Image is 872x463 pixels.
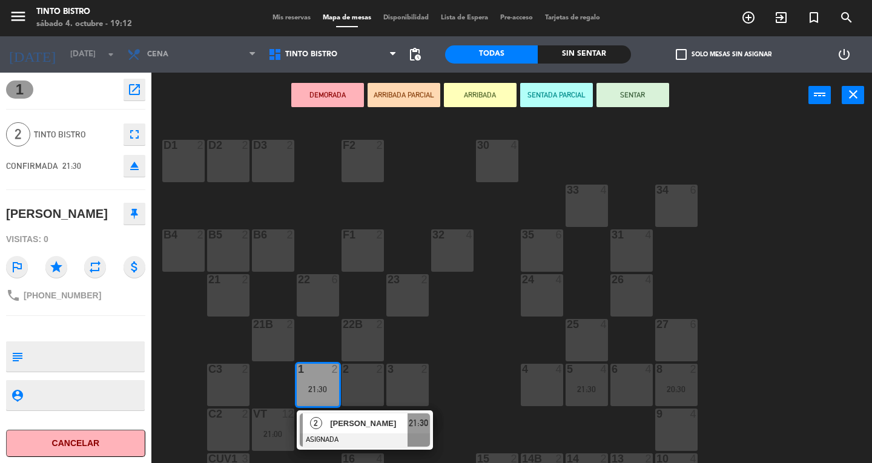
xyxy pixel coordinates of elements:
button: menu [9,7,27,30]
div: 2 [377,140,384,151]
i: phone [6,288,21,303]
span: Tinto Bistro [285,50,337,59]
div: D1 [163,140,164,151]
div: 2 [287,140,294,151]
i: eject [127,159,142,173]
i: arrow_drop_down [104,47,118,62]
div: 2 [377,364,384,375]
div: B5 [208,229,209,240]
i: power_settings_new [837,47,851,62]
div: 2 [377,319,384,330]
span: check_box_outline_blank [676,49,687,60]
i: outlined_flag [6,256,28,278]
div: 2 [242,274,249,285]
div: 23 [388,274,388,285]
div: 6 [690,185,698,195]
div: 12 [282,409,294,419]
button: eject [124,155,145,177]
div: 2 [197,229,205,240]
div: 9 [656,409,657,419]
button: ARRIBADA [444,83,517,107]
div: 2 [287,229,294,240]
i: turned_in_not [807,10,821,25]
i: add_circle_outline [741,10,756,25]
span: pending_actions [408,47,422,62]
div: 21B [253,319,254,330]
div: 32 [432,229,433,240]
div: 3 [388,364,388,375]
span: Tinto Bistro [34,128,117,142]
div: C3 [208,364,209,375]
div: 4 [511,140,518,151]
div: B6 [253,229,254,240]
div: D2 [208,140,209,151]
span: 2 [310,417,322,429]
div: 4 [601,185,608,195]
button: open_in_new [124,79,145,100]
span: Tarjetas de regalo [539,15,606,21]
div: 4 [601,319,608,330]
span: 2 [6,122,30,146]
div: 4 [646,229,653,240]
button: SENTADA PARCIAL [520,83,593,107]
span: Mis reservas [266,15,317,21]
div: Todas [445,45,538,64]
div: 6 [556,229,563,240]
div: 6 [612,364,612,375]
span: Lista de Espera [435,15,494,21]
i: star [45,256,67,278]
i: subject [10,350,24,363]
div: 4 [646,364,653,375]
div: 2 [332,364,339,375]
span: Mapa de mesas [317,15,377,21]
button: DEMORADA [291,83,364,107]
div: 21:00 [252,430,294,438]
div: 34 [656,185,657,195]
span: Pre-acceso [494,15,539,21]
div: 4 [466,229,474,240]
span: Disponibilidad [377,15,435,21]
div: 2 [242,364,249,375]
div: D3 [253,140,254,151]
div: 4 [556,274,563,285]
div: 2 [377,229,384,240]
i: menu [9,7,27,25]
span: CONFIRMADA [6,161,58,171]
i: person_pin [10,389,24,402]
i: exit_to_app [774,10,788,25]
div: 4 [601,364,608,375]
div: 2 [421,274,429,285]
div: 2 [197,140,205,151]
span: Cena [147,50,168,59]
div: C2 [208,409,209,419]
div: 6 [332,274,339,285]
div: Tinto Bistro [36,6,132,18]
div: 31 [612,229,612,240]
span: [PHONE_NUMBER] [24,291,101,300]
div: 21:30 [566,385,608,393]
i: open_in_new [127,82,142,97]
div: 26 [612,274,612,285]
span: 21:30 [62,161,81,171]
div: 20:30 [655,385,698,393]
div: 21:30 [297,385,339,393]
span: 1 [6,80,33,99]
div: 2 [242,229,249,240]
label: Solo mesas sin asignar [676,49,771,60]
div: [PERSON_NAME] [6,204,108,224]
i: power_input [813,87,827,102]
div: Visitas: 0 [6,229,145,250]
div: Sin sentar [538,45,630,64]
span: [PERSON_NAME] [330,417,408,430]
button: SENTAR [596,83,669,107]
button: ARRIBADA PARCIAL [368,83,440,107]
